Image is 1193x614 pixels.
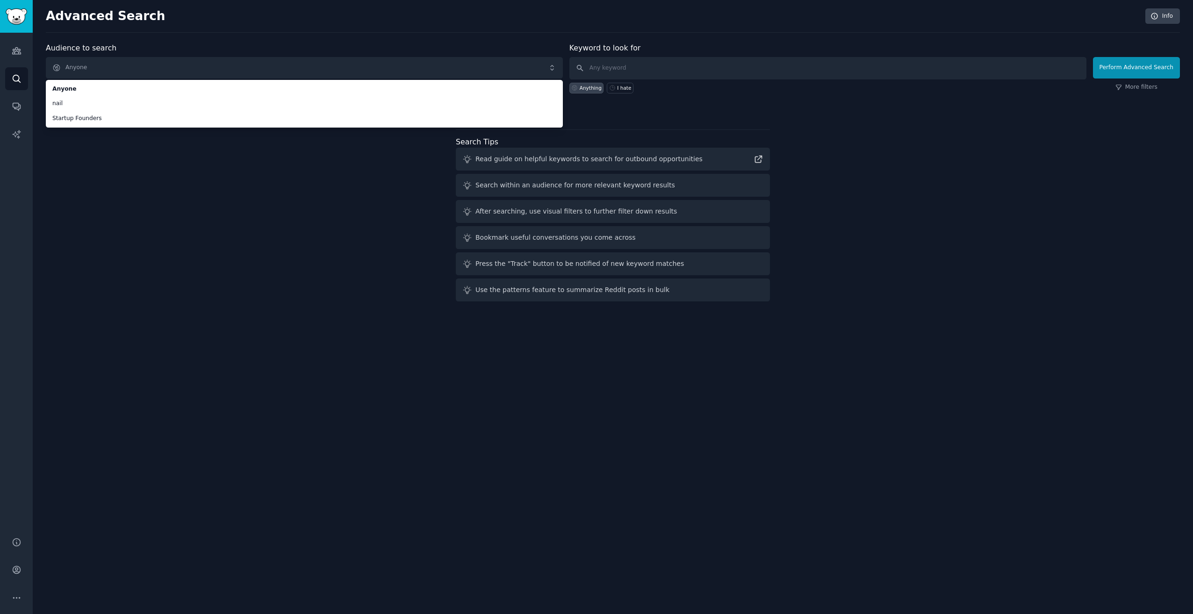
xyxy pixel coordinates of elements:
[569,43,641,52] label: Keyword to look for
[475,285,669,295] div: Use the patterns feature to summarize Reddit posts in bulk
[475,180,675,190] div: Search within an audience for more relevant keyword results
[52,85,556,93] span: Anyone
[475,259,684,269] div: Press the "Track" button to be notified of new keyword matches
[6,8,27,25] img: GummySearch logo
[1093,57,1180,79] button: Perform Advanced Search
[456,137,498,146] label: Search Tips
[1145,8,1180,24] a: Info
[569,57,1086,79] input: Any keyword
[52,100,556,108] span: nail
[475,207,677,216] div: After searching, use visual filters to further filter down results
[46,9,1140,24] h2: Advanced Search
[52,114,556,123] span: Startup Founders
[580,85,602,91] div: Anything
[46,80,563,128] ul: Anyone
[46,43,116,52] label: Audience to search
[46,57,563,79] button: Anyone
[475,233,636,243] div: Bookmark useful conversations you come across
[617,85,631,91] div: I hate
[475,154,703,164] div: Read guide on helpful keywords to search for outbound opportunities
[1115,83,1157,92] a: More filters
